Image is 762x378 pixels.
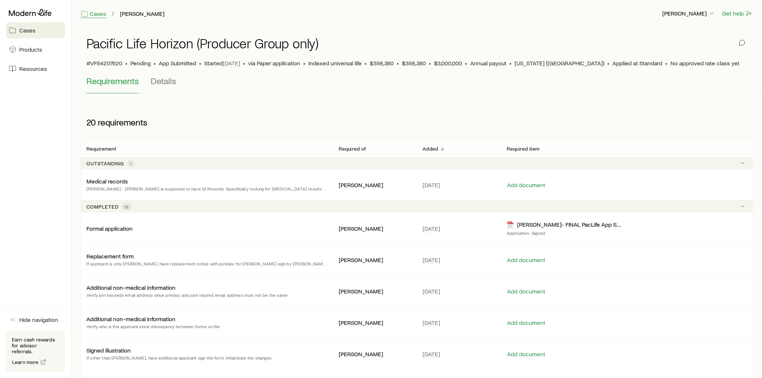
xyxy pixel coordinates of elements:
span: Annual payout [470,59,506,67]
span: Hide navigation [19,316,58,323]
p: Pending [130,59,151,67]
p: Earn cash rewards for advisor referrals. [12,337,59,354]
span: $398,380 [370,59,394,67]
p: Required of [339,146,366,152]
span: Learn more [12,360,39,365]
h1: Pacific Life Horizon (Producer Group only) [86,36,318,51]
span: 1 [130,161,131,166]
span: Details [151,76,176,86]
button: Hide navigation [6,312,65,328]
span: requirements [98,117,147,127]
button: Add document [507,351,546,358]
button: Add document [507,182,546,189]
span: Products [19,46,42,53]
span: • [199,59,201,67]
a: Resources [6,61,65,77]
p: If applicant is only [PERSON_NAME], have replacement notice with policies for [PERSON_NAME] sign ... [86,260,327,267]
span: [US_STATE] ([GEOGRAPHIC_DATA]) [515,59,604,67]
button: Add document [507,257,546,264]
span: No approved rate class yet [670,59,739,67]
p: Verify who is the applicant since discrepancy between forms on file [86,323,220,330]
p: Replacement form [86,252,134,260]
span: $398,380 [402,59,426,67]
span: • [397,59,399,67]
span: [DATE] [423,256,440,264]
button: [PERSON_NAME] [662,9,716,18]
p: [PERSON_NAME] [662,10,715,17]
span: 18 [124,204,129,210]
span: • [365,59,367,67]
span: [DATE] [423,181,440,189]
p: Additional non-medical information [86,315,175,323]
span: Resources [19,65,47,72]
div: Earn cash rewards for advisor referrals.Learn more [6,331,65,372]
button: Get help [722,9,753,18]
span: • [429,59,431,67]
button: Add document [507,288,546,295]
p: If other than [PERSON_NAME], have additional applicant sign the form. Initial/date the changes [86,354,271,361]
p: [PERSON_NAME] [339,181,411,189]
span: • [125,59,127,67]
p: Required item [507,146,539,152]
a: Cases [6,22,65,38]
span: $3,000,000 [434,59,462,67]
span: Indexed universal life [308,59,362,67]
a: Products [6,41,65,58]
span: App Submitted [159,59,196,67]
span: • [303,59,305,67]
p: Requirement [86,146,116,152]
span: • [243,59,245,67]
a: Cases [81,10,106,18]
p: [PERSON_NAME] - [PERSON_NAME] is supposed to have GI Records. Specifically looking for [MEDICAL_D... [86,185,327,192]
span: [DATE] [423,288,440,295]
p: [PERSON_NAME] [339,350,411,358]
span: 20 [86,117,96,127]
span: [DATE] [423,319,440,326]
div: [PERSON_NAME]- FINAL PacLife App Signed-Complete_with_Docusign_Updated-10188-Indexed (2) [507,221,621,229]
p: Medical records [86,178,128,185]
p: Outstanding [86,161,124,166]
p: Completed [86,204,119,210]
div: Application details tabs [86,76,747,93]
span: • [154,59,156,67]
span: • [665,59,667,67]
p: Formal application [86,225,133,232]
p: [PERSON_NAME] [339,288,411,295]
span: Applied at Standard [612,59,662,67]
p: [PERSON_NAME] [339,319,411,326]
span: Requirements [86,76,139,86]
p: [PERSON_NAME] [339,256,411,264]
span: • [465,59,467,67]
span: [DATE] [423,225,440,232]
span: • [607,59,609,67]
p: Verify join Insureds email address since primary and joint insured email address must not be the ... [86,291,288,299]
span: • [509,59,512,67]
p: Started [204,59,240,67]
button: Add document [507,319,546,326]
p: [PERSON_NAME] [339,225,411,232]
p: Added [423,146,438,152]
p: Application- Signed [507,230,621,236]
p: Signed illustration [86,347,131,354]
span: #VF54207620 [86,59,122,67]
span: Cases [19,27,35,34]
span: via Paper application [248,59,300,67]
span: [DATE] [223,59,240,67]
p: Additional non-medical information [86,284,175,291]
span: [DATE] [423,350,440,358]
a: [PERSON_NAME] [120,10,165,17]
